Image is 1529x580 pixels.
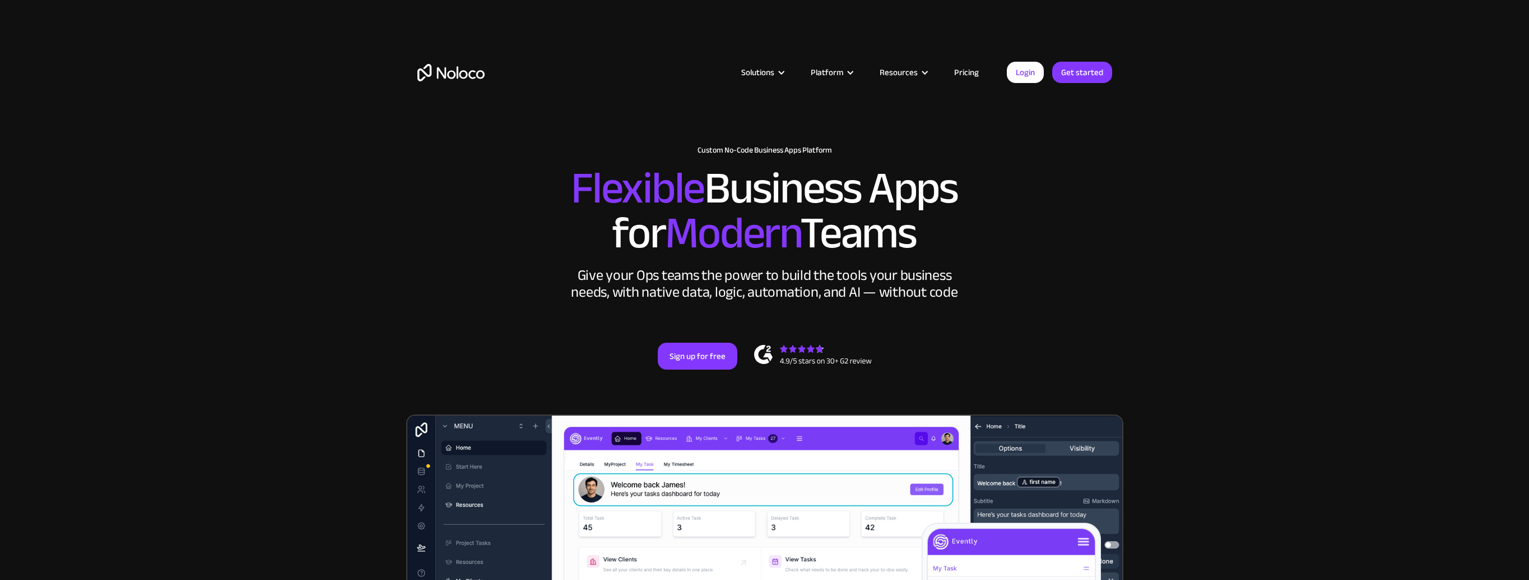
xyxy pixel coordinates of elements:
[1007,62,1044,83] a: Login
[940,65,993,80] a: Pricing
[880,65,918,80] div: Resources
[658,343,737,370] a: Sign up for free
[1052,62,1112,83] a: Get started
[741,65,774,80] div: Solutions
[866,65,940,80] div: Resources
[811,65,843,80] div: Platform
[569,267,961,301] div: Give your Ops teams the power to build the tools your business needs, with native data, logic, au...
[571,146,704,230] span: Flexible
[797,65,866,80] div: Platform
[417,146,1112,155] h1: Custom No-Code Business Apps Platform
[417,64,485,81] a: home
[665,191,800,275] span: Modern
[727,65,797,80] div: Solutions
[417,166,1112,256] h2: Business Apps for Teams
